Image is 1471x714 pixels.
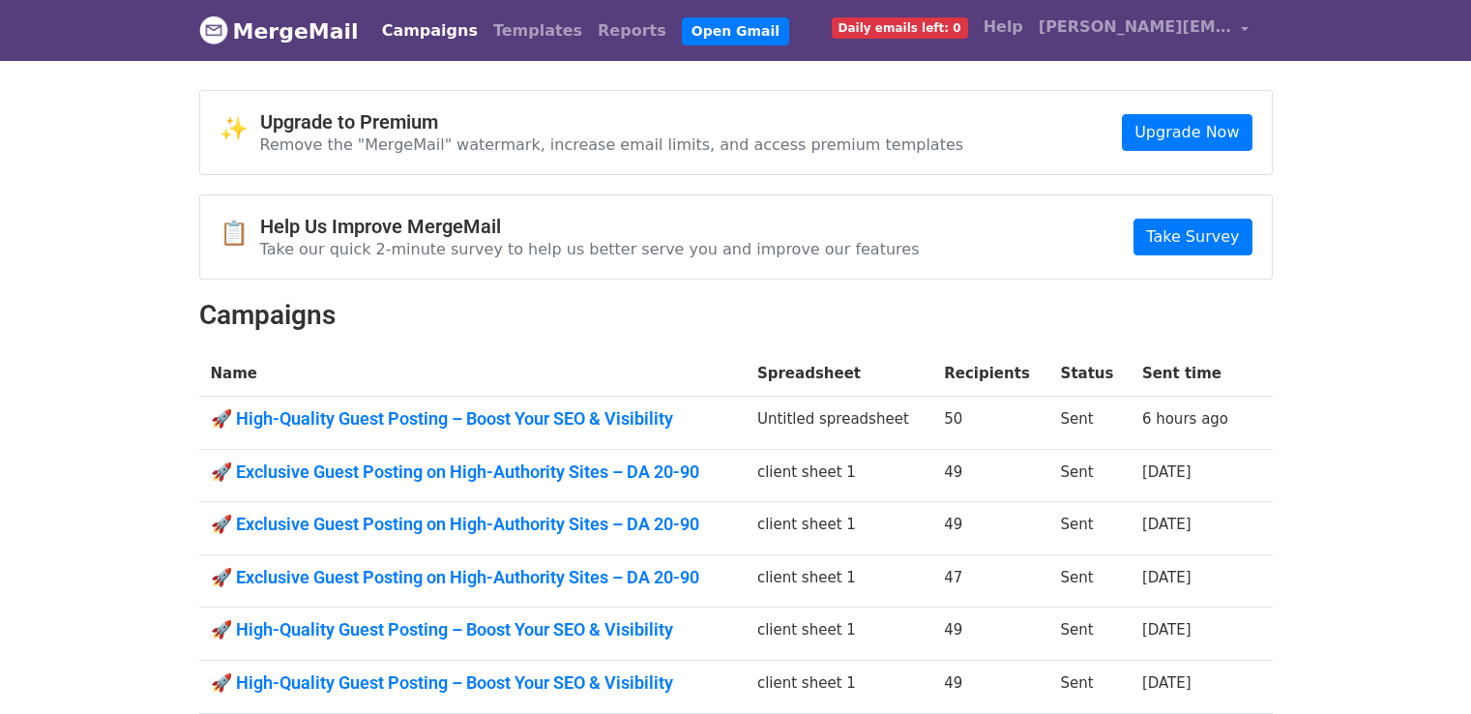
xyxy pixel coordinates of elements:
[1142,674,1192,692] a: [DATE]
[746,554,932,608] td: client sheet 1
[1049,397,1131,450] td: Sent
[746,449,932,502] td: client sheet 1
[211,672,734,694] a: 🚀 High-Quality Guest Posting – Boost Your SEO & Visibility
[1049,502,1131,555] td: Sent
[211,619,734,640] a: 🚀 High-Quality Guest Posting – Boost Your SEO & Visibility
[682,17,789,45] a: Open Gmail
[220,115,260,143] span: ✨
[932,449,1048,502] td: 49
[220,220,260,248] span: 📋
[260,239,920,259] p: Take our quick 2-minute survey to help us better serve you and improve our features
[211,567,734,588] a: 🚀 Exclusive Guest Posting on High-Authority Sites – DA 20-90
[1049,554,1131,608] td: Sent
[1031,8,1257,53] a: [PERSON_NAME][EMAIL_ADDRESS][DOMAIN_NAME]
[1039,15,1232,39] span: [PERSON_NAME][EMAIL_ADDRESS][DOMAIN_NAME]
[1142,410,1228,428] a: 6 hours ago
[1142,516,1192,533] a: [DATE]
[1049,449,1131,502] td: Sent
[932,554,1048,608] td: 47
[485,12,590,50] a: Templates
[1142,621,1192,639] a: [DATE]
[1133,219,1251,255] a: Take Survey
[1049,661,1131,714] td: Sent
[746,351,932,397] th: Spreadsheet
[1049,608,1131,661] td: Sent
[199,11,359,51] a: MergeMail
[746,661,932,714] td: client sheet 1
[211,408,734,430] a: 🚀 High-Quality Guest Posting – Boost Your SEO & Visibility
[260,134,964,155] p: Remove the "MergeMail" watermark, increase email limits, and access premium templates
[932,502,1048,555] td: 49
[590,12,674,50] a: Reports
[211,514,734,535] a: 🚀 Exclusive Guest Posting on High-Authority Sites – DA 20-90
[260,215,920,238] h4: Help Us Improve MergeMail
[746,608,932,661] td: client sheet 1
[832,17,968,39] span: Daily emails left: 0
[374,12,485,50] a: Campaigns
[1142,463,1192,481] a: [DATE]
[199,15,228,45] img: MergeMail logo
[824,8,976,46] a: Daily emails left: 0
[932,608,1048,661] td: 49
[260,110,964,134] h4: Upgrade to Premium
[211,461,734,483] a: 🚀 Exclusive Guest Posting on High-Authority Sites – DA 20-90
[976,8,1031,46] a: Help
[1142,569,1192,586] a: [DATE]
[199,299,1273,332] h2: Campaigns
[1131,351,1248,397] th: Sent time
[932,351,1048,397] th: Recipients
[932,661,1048,714] td: 49
[746,397,932,450] td: Untitled spreadsheet
[199,351,746,397] th: Name
[932,397,1048,450] td: 50
[1122,114,1251,151] a: Upgrade Now
[1049,351,1131,397] th: Status
[746,502,932,555] td: client sheet 1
